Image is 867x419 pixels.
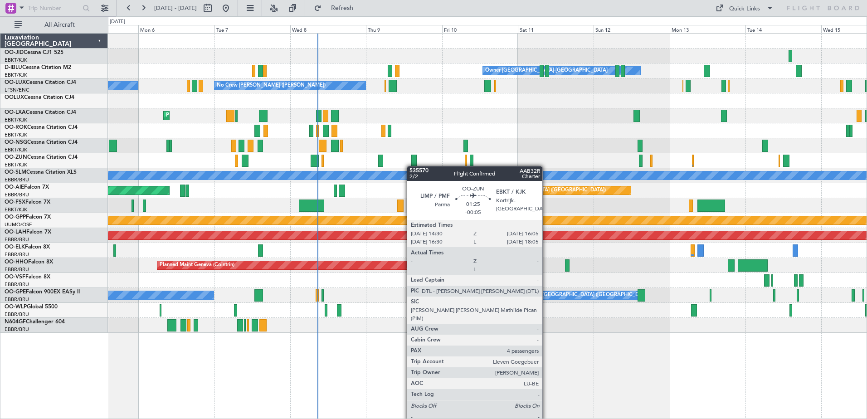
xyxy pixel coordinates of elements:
[518,25,594,33] div: Sat 11
[5,65,22,70] span: D-IBLU
[5,244,50,250] a: OO-ELKFalcon 8X
[217,79,326,93] div: No Crew [PERSON_NAME] ([PERSON_NAME])
[5,140,78,145] a: OO-NSGCessna Citation CJ4
[154,4,197,12] span: [DATE] - [DATE]
[214,25,290,33] div: Tue 7
[160,258,234,272] div: Planned Maint Geneva (Cointrin)
[5,95,24,100] span: OOLUX
[745,25,821,33] div: Tue 14
[485,64,608,78] div: Owner [GEOGRAPHIC_DATA]-[GEOGRAPHIC_DATA]
[5,110,26,115] span: OO-LXA
[5,289,26,295] span: OO-GPE
[5,259,28,265] span: OO-HHO
[10,18,98,32] button: All Aircraft
[5,319,65,325] a: N604GFChallenger 604
[5,191,29,198] a: EBBR/BRU
[5,132,27,138] a: EBKT/KJK
[5,117,27,123] a: EBKT/KJK
[5,221,32,228] a: UUMO/OSF
[166,109,272,122] div: Planned Maint Kortrijk-[GEOGRAPHIC_DATA]
[5,50,63,55] a: OO-JIDCessna CJ1 525
[5,206,27,213] a: EBKT/KJK
[5,87,29,93] a: LFSN/ENC
[5,214,26,220] span: OO-GPP
[290,25,366,33] div: Wed 8
[5,200,25,205] span: OO-FSX
[520,288,672,302] div: No Crew [GEOGRAPHIC_DATA] ([GEOGRAPHIC_DATA] National)
[5,289,80,295] a: OO-GPEFalcon 900EX EASy II
[5,95,74,100] a: OOLUXCessna Citation CJ4
[5,229,51,235] a: OO-LAHFalcon 7X
[670,25,745,33] div: Mon 13
[5,65,71,70] a: D-IBLUCessna Citation M2
[5,125,78,130] a: OO-ROKCessna Citation CJ4
[5,251,29,258] a: EBBR/BRU
[5,214,51,220] a: OO-GPPFalcon 7X
[366,25,442,33] div: Thu 9
[5,176,29,183] a: EBBR/BRU
[5,281,29,288] a: EBBR/BRU
[5,110,76,115] a: OO-LXACessna Citation CJ4
[310,1,364,15] button: Refresh
[409,199,515,212] div: Planned Maint Kortrijk-[GEOGRAPHIC_DATA]
[5,296,29,303] a: EBBR/BRU
[5,326,29,333] a: EBBR/BRU
[711,1,778,15] button: Quick Links
[5,274,50,280] a: OO-VSFFalcon 8X
[5,146,27,153] a: EBKT/KJK
[28,1,80,15] input: Trip Number
[5,236,29,243] a: EBBR/BRU
[138,25,214,33] div: Mon 6
[5,229,26,235] span: OO-LAH
[24,22,96,28] span: All Aircraft
[5,185,24,190] span: OO-AIE
[729,5,760,14] div: Quick Links
[5,57,27,63] a: EBKT/KJK
[5,125,27,130] span: OO-ROK
[5,161,27,168] a: EBKT/KJK
[5,200,50,205] a: OO-FSXFalcon 7X
[5,311,29,318] a: EBBR/BRU
[5,170,26,175] span: OO-SLM
[5,259,53,265] a: OO-HHOFalcon 8X
[5,80,26,85] span: OO-LUX
[110,18,125,26] div: [DATE]
[5,319,26,325] span: N604GF
[5,140,27,145] span: OO-NSG
[442,25,518,33] div: Fri 10
[5,170,77,175] a: OO-SLMCessna Citation XLS
[5,155,78,160] a: OO-ZUNCessna Citation CJ4
[5,155,27,160] span: OO-ZUN
[5,266,29,273] a: EBBR/BRU
[5,185,49,190] a: OO-AIEFalcon 7X
[323,5,361,11] span: Refresh
[463,184,606,197] div: Planned Maint [GEOGRAPHIC_DATA] ([GEOGRAPHIC_DATA])
[5,274,25,280] span: OO-VSF
[5,244,25,250] span: OO-ELK
[5,72,27,78] a: EBKT/KJK
[5,304,58,310] a: OO-WLPGlobal 5500
[5,50,24,55] span: OO-JID
[5,80,76,85] a: OO-LUXCessna Citation CJ4
[594,25,669,33] div: Sun 12
[5,304,27,310] span: OO-WLP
